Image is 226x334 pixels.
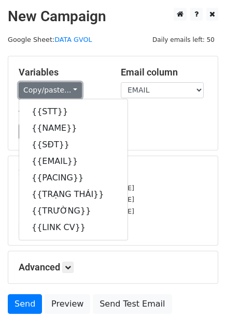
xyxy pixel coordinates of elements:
[45,294,90,314] a: Preview
[19,103,128,120] a: {{STT}}
[54,36,92,43] a: DATA GVOL
[19,262,207,273] h5: Advanced
[19,136,128,153] a: {{SĐT}}
[19,170,128,186] a: {{PACING}}
[19,67,105,78] h5: Variables
[19,195,134,203] small: [EMAIL_ADDRESS][DOMAIN_NAME]
[149,36,218,43] a: Daily emails left: 50
[19,153,128,170] a: {{EMAIL}}
[93,294,172,314] a: Send Test Email
[174,284,226,334] iframe: Chat Widget
[19,207,134,215] small: [EMAIL_ADDRESS][DOMAIN_NAME]
[19,186,128,203] a: {{TRẠNG THÁI}}
[8,8,218,25] h2: New Campaign
[19,120,128,136] a: {{NAME}}
[8,36,92,43] small: Google Sheet:
[121,67,207,78] h5: Email column
[19,203,128,219] a: {{TRƯỜNG}}
[174,284,226,334] div: Tiện ích trò chuyện
[19,219,128,236] a: {{LINK CV}}
[8,294,42,314] a: Send
[149,34,218,45] span: Daily emails left: 50
[19,184,134,192] small: [EMAIL_ADDRESS][DOMAIN_NAME]
[19,82,82,98] a: Copy/paste...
